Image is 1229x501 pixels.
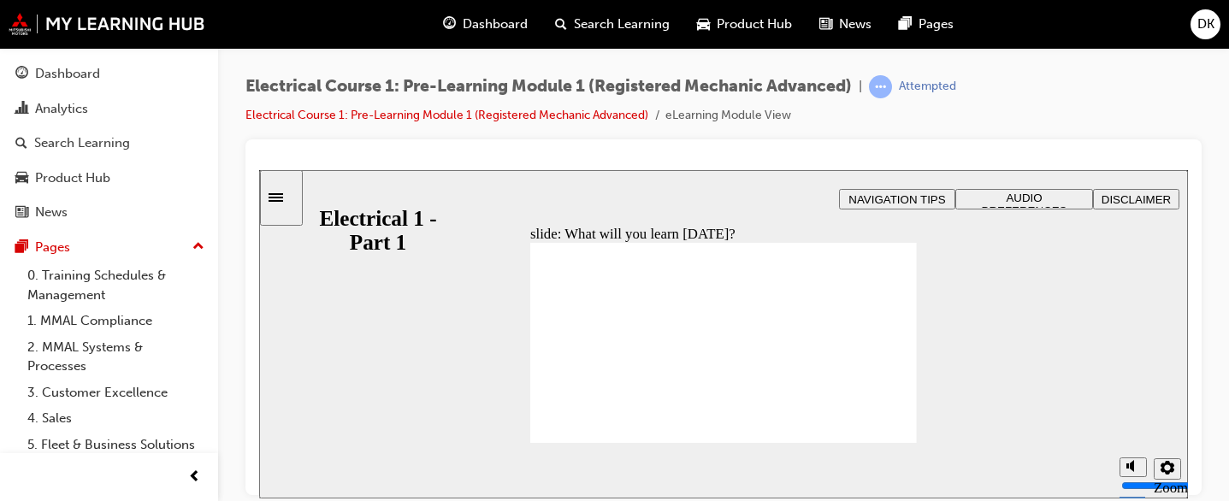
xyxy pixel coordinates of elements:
[869,75,892,98] span: learningRecordVerb_ATTEMPT-icon
[443,14,456,35] span: guage-icon
[574,15,670,34] span: Search Learning
[806,7,885,42] a: news-iconNews
[852,273,920,328] div: misc controls
[21,432,211,458] a: 5. Fleet & Business Solutions
[35,64,100,84] div: Dashboard
[7,58,211,90] a: Dashboard
[862,309,972,322] input: volume
[35,168,110,188] div: Product Hub
[7,127,211,159] a: Search Learning
[21,380,211,406] a: 3. Customer Excellence
[683,7,806,42] a: car-iconProduct Hub
[35,203,68,222] div: News
[15,240,28,256] span: pages-icon
[7,232,211,263] button: Pages
[723,21,808,47] span: AUDIO PREFERENCES
[7,162,211,194] a: Product Hub
[21,334,211,380] a: 2. MMAL Systems & Processes
[21,405,211,432] a: 4. Sales
[541,7,683,42] a: search-iconSearch Learning
[192,236,204,258] span: up-icon
[899,79,956,95] div: Attempted
[717,15,792,34] span: Product Hub
[21,262,211,308] a: 0. Training Schedules & Management
[885,7,967,42] a: pages-iconPages
[895,309,929,360] label: Zoom to fit
[580,19,696,39] button: NAVIGATION TIPS
[245,77,852,97] span: Electrical Course 1: Pre-Learning Module 1 (Registered Mechanic Advanced)
[697,14,710,35] span: car-icon
[589,23,686,36] span: NAVIGATION TIPS
[15,205,28,221] span: news-icon
[35,99,88,119] div: Analytics
[919,15,954,34] span: Pages
[188,467,201,488] span: prev-icon
[21,308,211,334] a: 1. MMAL Compliance
[15,171,28,186] span: car-icon
[429,7,541,42] a: guage-iconDashboard
[35,238,70,257] div: Pages
[696,19,834,39] button: AUDIO PREFERENCES
[834,19,920,39] button: DISCLAIMER
[34,133,130,153] div: Search Learning
[15,136,27,151] span: search-icon
[7,197,211,228] a: News
[245,108,648,122] a: Electrical Course 1: Pre-Learning Module 1 (Registered Mechanic Advanced)
[1191,9,1220,39] button: DK
[9,13,205,35] img: mmal
[555,14,567,35] span: search-icon
[819,14,832,35] span: news-icon
[15,102,28,117] span: chart-icon
[7,93,211,125] a: Analytics
[895,288,922,309] button: Settings
[899,14,912,35] span: pages-icon
[15,67,28,82] span: guage-icon
[665,106,791,126] li: eLearning Module View
[839,15,872,34] span: News
[842,23,912,36] span: DISCLAIMER
[860,287,888,307] button: Mute (Ctrl+Alt+M)
[859,77,862,97] span: |
[1197,15,1214,34] span: DK
[7,55,211,232] button: DashboardAnalyticsSearch LearningProduct HubNews
[463,15,528,34] span: Dashboard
